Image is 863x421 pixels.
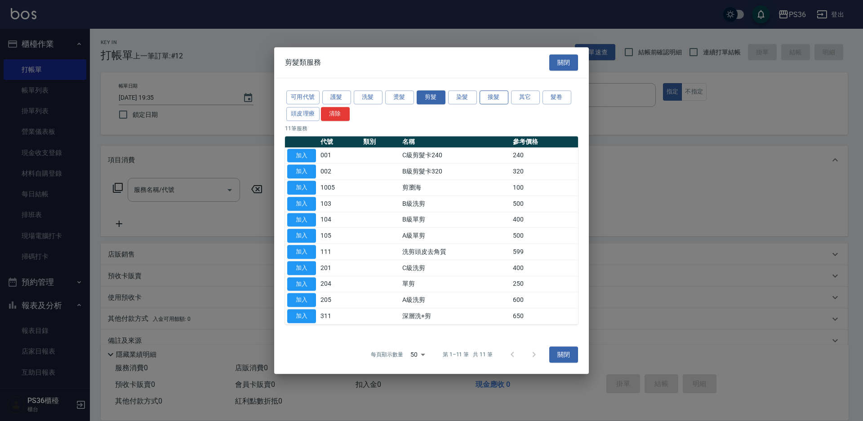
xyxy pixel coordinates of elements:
td: B級剪髮卡320 [400,164,511,180]
td: 500 [511,196,578,212]
td: 105 [318,228,361,244]
td: 洗剪頭皮去角質 [400,244,511,260]
td: B級洗剪 [400,196,511,212]
td: 深層洗+剪 [400,308,511,324]
td: 100 [511,180,578,196]
td: 240 [511,147,578,164]
td: 201 [318,260,361,276]
td: 205 [318,292,361,308]
button: 加入 [287,165,316,179]
th: 參考價格 [511,136,578,148]
td: 111 [318,244,361,260]
button: 加入 [287,197,316,211]
td: 單剪 [400,276,511,292]
button: 加入 [287,181,316,195]
td: 104 [318,212,361,228]
button: 頭皮理療 [286,107,320,121]
td: C級剪髮卡240 [400,147,511,164]
button: 洗髮 [354,90,383,104]
button: 護髮 [322,90,351,104]
button: 其它 [511,90,540,104]
button: 加入 [287,293,316,307]
div: 50 [407,342,428,367]
button: 燙髮 [385,90,414,104]
button: 加入 [287,229,316,243]
td: 1005 [318,180,361,196]
td: 500 [511,228,578,244]
td: 250 [511,276,578,292]
td: 204 [318,276,361,292]
td: 002 [318,164,361,180]
p: 第 1–11 筆 共 11 筆 [443,350,493,359]
th: 代號 [318,136,361,148]
td: 600 [511,292,578,308]
button: 加入 [287,213,316,227]
td: 001 [318,147,361,164]
button: 加入 [287,261,316,275]
button: 加入 [287,309,316,323]
button: 染髮 [448,90,477,104]
button: 清除 [321,107,350,121]
button: 加入 [287,245,316,259]
button: 關閉 [549,54,578,71]
td: B級單剪 [400,212,511,228]
td: A級單剪 [400,228,511,244]
td: A級洗剪 [400,292,511,308]
button: 加入 [287,277,316,291]
td: 599 [511,244,578,260]
th: 名稱 [400,136,511,148]
td: 400 [511,212,578,228]
td: 320 [511,164,578,180]
td: 103 [318,196,361,212]
button: 可用代號 [286,90,320,104]
p: 11 筆服務 [285,124,578,133]
td: 650 [511,308,578,324]
button: 接髮 [480,90,508,104]
td: C級洗剪 [400,260,511,276]
button: 髮卷 [543,90,571,104]
button: 關閉 [549,346,578,363]
p: 每頁顯示數量 [371,350,403,359]
td: 311 [318,308,361,324]
th: 類別 [361,136,400,148]
button: 剪髮 [417,90,445,104]
span: 剪髮類服務 [285,58,321,67]
button: 加入 [287,149,316,163]
td: 400 [511,260,578,276]
td: 剪瀏海 [400,180,511,196]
